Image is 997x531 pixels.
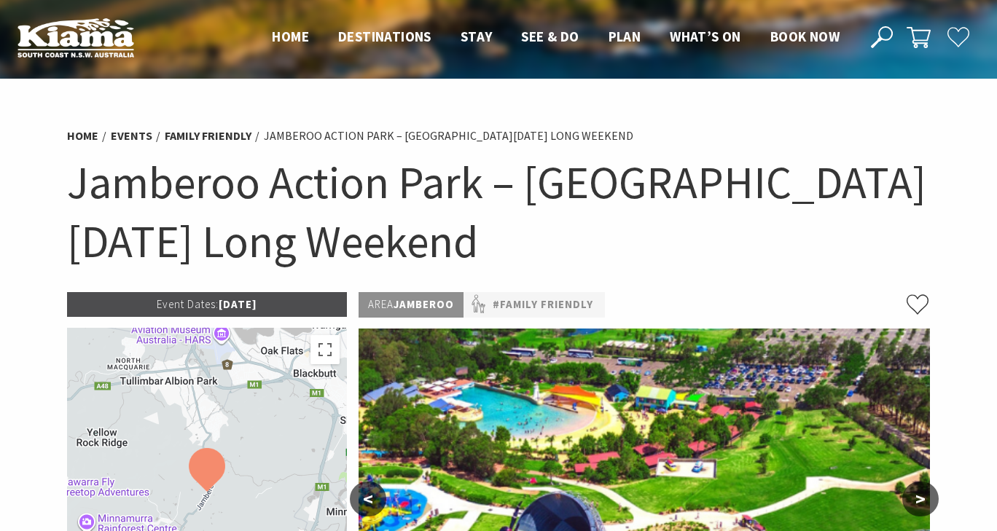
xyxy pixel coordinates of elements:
[521,28,579,45] span: See & Do
[493,296,593,314] a: #Family Friendly
[350,481,386,516] button: <
[264,127,633,146] li: Jamberoo Action Park – [GEOGRAPHIC_DATA][DATE] Long Weekend
[338,28,431,45] span: Destinations
[165,128,251,143] a: Family Friendly
[461,28,493,45] span: Stay
[111,128,152,143] a: Events
[67,292,347,317] p: [DATE]
[670,28,741,45] span: What’s On
[368,297,394,311] span: Area
[67,128,98,143] a: Home
[17,17,134,58] img: Kiama Logo
[359,292,464,318] p: Jamberoo
[310,335,340,364] button: Toggle fullscreen view
[257,25,854,50] nav: Main Menu
[67,153,930,270] h1: Jamberoo Action Park – [GEOGRAPHIC_DATA][DATE] Long Weekend
[902,481,939,516] button: >
[770,28,840,45] span: Book now
[609,28,641,45] span: Plan
[272,28,309,45] span: Home
[157,297,219,311] span: Event Dates:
